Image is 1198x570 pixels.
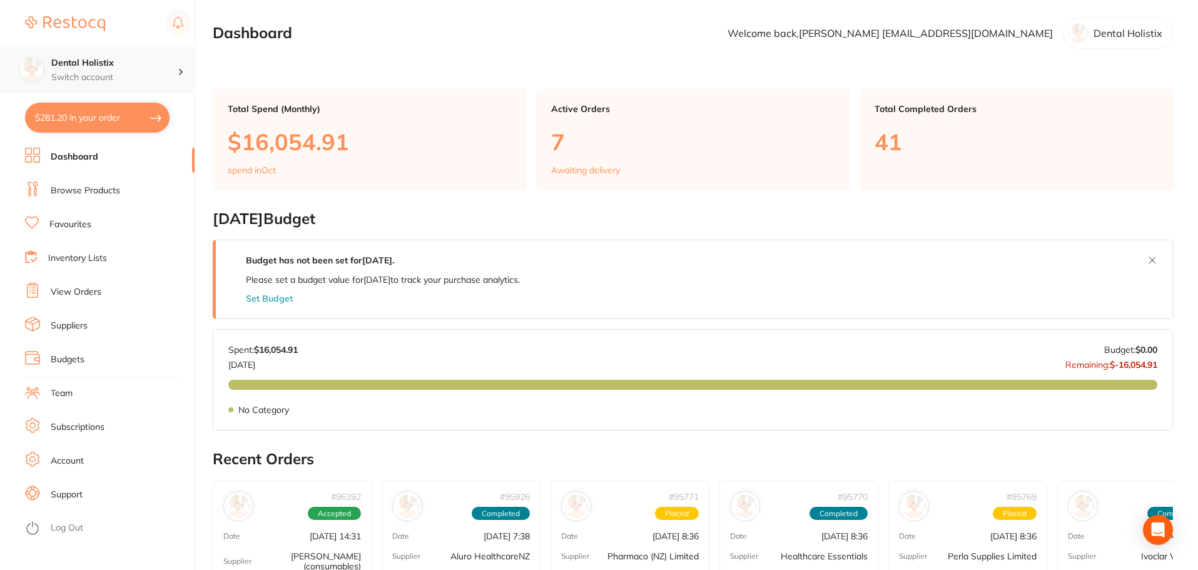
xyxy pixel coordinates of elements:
p: Awaiting delivery [551,165,620,175]
span: Accepted [308,507,361,521]
h2: [DATE] Budget [213,210,1173,228]
p: 41 [875,129,1158,155]
p: Supplier [899,552,927,561]
p: Supplier [561,552,589,561]
a: Budgets [51,354,84,366]
p: [DATE] 7:38 [484,531,530,541]
h4: Dental Holistix [51,57,178,69]
p: [DATE] [228,355,298,370]
span: Placed [993,507,1037,521]
img: Restocq Logo [25,16,105,31]
a: Restocq Logo [25,9,105,38]
p: Welcome back, [PERSON_NAME] [EMAIL_ADDRESS][DOMAIN_NAME] [728,28,1053,39]
img: Healthcare Essentials [733,494,757,518]
img: Ivoclar Vivadent [1071,494,1095,518]
button: Log Out [25,519,191,539]
p: Supplier [1068,552,1096,561]
img: Pharmaco (NZ) Limited [564,494,588,518]
h2: Dashboard [213,24,292,42]
a: Account [51,455,84,467]
p: [DATE] 8:36 [652,531,699,541]
p: Supplier [392,552,420,561]
a: Inventory Lists [48,252,107,265]
a: Favourites [49,218,91,231]
p: Supplier [223,557,251,566]
div: Open Intercom Messenger [1143,515,1173,545]
p: Remaining: [1065,355,1157,370]
p: $16,054.91 [228,129,511,155]
img: Henry Schein Halas (consumables) [226,494,250,518]
a: Log Out [51,522,83,534]
span: Completed [810,507,868,521]
strong: Budget has not been set for [DATE] . [246,255,394,266]
p: Healthcare Essentials [781,551,868,561]
p: Please set a budget value for [DATE] to track your purchase analytics. [246,275,520,285]
a: Suppliers [51,320,88,332]
button: $281.20 in your order [25,103,170,133]
p: # 95770 [838,492,868,502]
a: Subscriptions [51,421,104,434]
strong: $0.00 [1135,344,1157,355]
a: Total Completed Orders41 [860,89,1173,190]
a: Active Orders7Awaiting delivery [536,89,850,190]
span: Placed [655,507,699,521]
strong: $16,054.91 [254,344,298,355]
p: [DATE] 14:31 [310,531,361,541]
a: Dashboard [51,151,98,163]
p: # 95926 [500,492,530,502]
p: 7 [551,129,835,155]
p: Pharmaco (NZ) Limited [607,551,699,561]
a: Browse Products [51,185,120,197]
p: Switch account [51,71,178,84]
span: Completed [472,507,530,521]
p: Date [899,532,916,541]
p: Active Orders [551,104,835,114]
p: Dental Holistix [1094,28,1162,39]
p: Budget: [1104,345,1157,355]
img: Perla Supplies Limited [902,494,926,518]
img: Aluro HealthcareNZ [395,494,419,518]
p: Date [392,532,409,541]
p: # 95769 [1007,492,1037,502]
a: Total Spend (Monthly)$16,054.91spend inOct [213,89,526,190]
p: Aluro HealthcareNZ [450,551,530,561]
p: Spent: [228,345,298,355]
a: Team [51,387,73,400]
p: Date [1068,532,1085,541]
p: [DATE] 8:36 [821,531,868,541]
p: # 96392 [331,492,361,502]
p: Supplier [730,552,758,561]
h2: Recent Orders [213,450,1173,468]
p: No Category [238,405,289,415]
p: Perla Supplies Limited [948,551,1037,561]
p: # 95771 [669,492,699,502]
p: Date [561,532,578,541]
p: Total Spend (Monthly) [228,104,511,114]
a: Support [51,489,83,501]
p: [DATE] 8:36 [990,531,1037,541]
p: Date [223,532,240,541]
a: View Orders [51,286,101,298]
strong: $-16,054.91 [1110,359,1157,370]
img: Dental Holistix [19,58,44,83]
p: spend in Oct [228,165,276,175]
p: Date [730,532,747,541]
p: Total Completed Orders [875,104,1158,114]
button: Set Budget [246,293,293,303]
